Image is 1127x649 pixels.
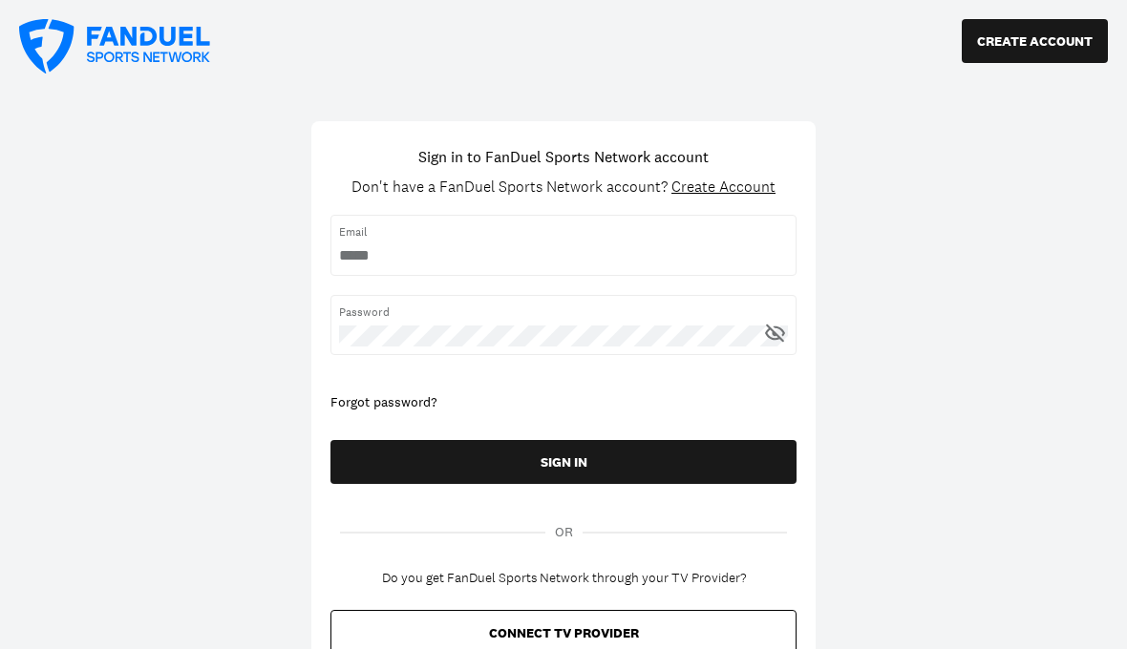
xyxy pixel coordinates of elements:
span: OR [555,522,573,542]
button: SIGN IN [330,440,797,484]
span: Password [339,304,788,321]
div: Forgot password? [330,393,797,412]
span: Email [339,223,788,241]
button: CREATE ACCOUNT [962,19,1108,63]
span: Create Account [671,177,776,197]
div: Do you get FanDuel Sports Network through your TV Provider? [382,571,746,587]
h1: Sign in to FanDuel Sports Network account [418,145,709,168]
div: Don't have a FanDuel Sports Network account? [351,178,776,196]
